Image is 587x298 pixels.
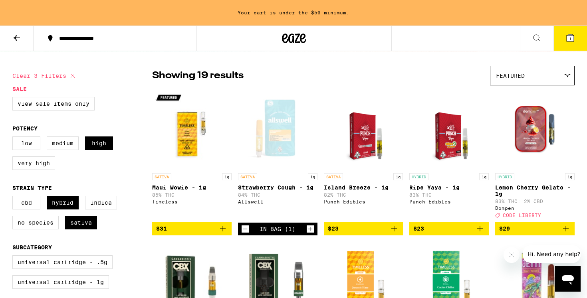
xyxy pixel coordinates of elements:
button: Add to bag [152,222,232,235]
div: Dompen [495,205,575,211]
span: $31 [156,225,167,232]
legend: Potency [12,125,38,132]
iframe: Message from company [523,245,581,263]
p: 1g [308,173,317,180]
p: Lemon Cherry Gelato - 1g [495,184,575,197]
label: CBD [12,196,40,209]
legend: Subcategory [12,244,52,251]
p: 83% THC: 2% CBD [495,199,575,204]
iframe: Button to launch messaging window [555,266,581,292]
label: Sativa [65,216,97,229]
label: Indica [85,196,117,209]
button: Decrement [241,225,249,233]
button: Add to bag [324,222,403,235]
p: SATIVA [238,173,257,180]
label: Medium [47,136,79,150]
p: 1g [565,173,575,180]
span: $29 [499,225,510,232]
p: HYBRID [495,173,514,180]
img: Punch Edibles - Ripe Yaya - 1g [418,89,480,169]
label: No Species [12,216,59,229]
button: Add to bag [409,222,489,235]
div: Timeless [152,199,232,204]
span: 1 [569,36,571,41]
label: Universal Cartridge - .5g [12,255,113,269]
p: SATIVA [324,173,343,180]
p: HYBRID [409,173,428,180]
p: 83% THC [409,192,489,197]
label: Low [12,136,40,150]
div: Punch Edibles [409,199,489,204]
button: 1 [553,26,587,51]
p: Showing 19 results [152,69,244,83]
p: 1g [479,173,489,180]
p: Strawberry Cough - 1g [238,184,317,191]
a: Open page for Strawberry Cough - 1g from Allswell [238,89,317,223]
div: Allswell [238,199,317,204]
label: High [85,136,113,150]
button: Add to bag [495,222,575,235]
p: Ripe Yaya - 1g [409,184,489,191]
a: Open page for Island Breeze - 1g from Punch Edibles [324,89,403,222]
label: View Sale Items Only [12,97,95,111]
p: 85% THC [152,192,232,197]
button: Clear 3 filters [12,66,77,86]
legend: Strain Type [12,185,52,191]
p: Island Breeze - 1g [324,184,403,191]
label: Universal Cartridge - 1g [12,275,109,289]
legend: Sale [12,86,27,92]
button: Increment [306,225,314,233]
iframe: Close message [504,247,520,263]
p: 1g [393,173,403,180]
span: $23 [328,225,339,232]
p: 82% THC [324,192,403,197]
img: Punch Edibles - Island Breeze - 1g [332,89,394,169]
img: Timeless - Maui Wowie - 1g [152,89,232,169]
label: Hybrid [47,196,79,209]
p: SATIVA [152,173,171,180]
p: 84% THC [238,192,317,197]
img: Dompen - Lemon Cherry Gelato - 1g [495,89,575,169]
a: Open page for Ripe Yaya - 1g from Punch Edibles [409,89,489,222]
a: Open page for Lemon Cherry Gelato - 1g from Dompen [495,89,575,222]
label: Very High [12,156,55,170]
div: In Bag (1) [260,226,295,232]
div: Punch Edibles [324,199,403,204]
span: CODE LIBERTY [503,213,541,218]
span: Featured [496,73,525,79]
p: Maui Wowie - 1g [152,184,232,191]
span: $23 [413,225,424,232]
p: 1g [222,173,232,180]
a: Open page for Maui Wowie - 1g from Timeless [152,89,232,222]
